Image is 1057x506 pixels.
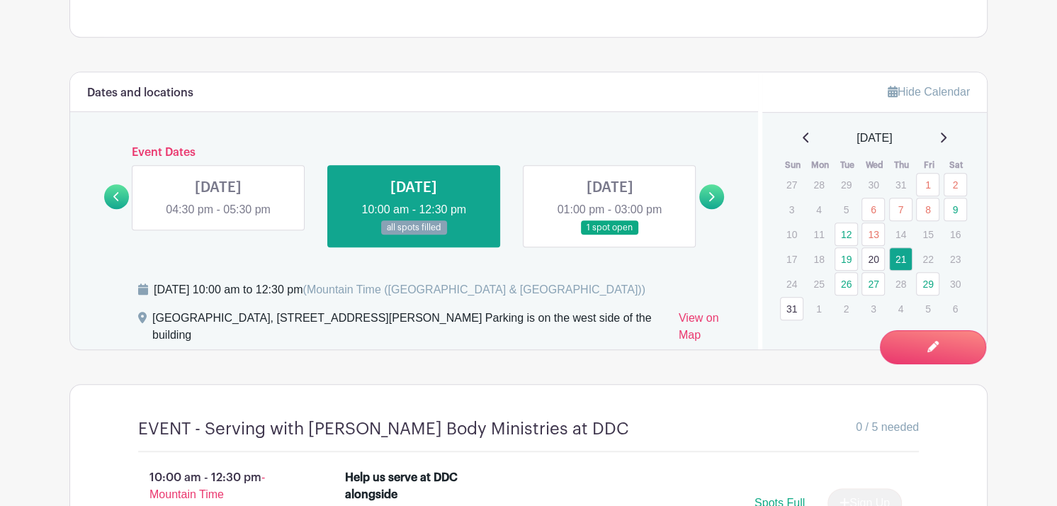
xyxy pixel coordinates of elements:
a: 2 [944,173,967,196]
span: 0 / 5 needed [856,419,919,436]
p: 4 [889,298,912,320]
a: 13 [861,223,885,246]
p: 30 [861,174,885,196]
div: [GEOGRAPHIC_DATA], [STREET_ADDRESS][PERSON_NAME] Parking is on the west side of the building [152,310,667,349]
th: Fri [915,158,943,172]
p: 30 [944,273,967,295]
a: 20 [861,247,885,271]
th: Thu [888,158,916,172]
h4: EVENT - Serving with [PERSON_NAME] Body Ministries at DDC [138,419,629,439]
a: 21 [889,247,912,271]
a: 9 [944,198,967,221]
p: 1 [807,298,830,320]
a: 19 [835,247,858,271]
p: 29 [835,174,858,196]
span: (Mountain Time ([GEOGRAPHIC_DATA] & [GEOGRAPHIC_DATA])) [303,283,645,296]
h6: Event Dates [129,146,699,159]
p: 18 [807,248,830,270]
a: 7 [889,198,912,221]
p: 10 [780,223,803,245]
p: 23 [944,248,967,270]
p: 5 [916,298,939,320]
a: 6 [861,198,885,221]
span: [DATE] [857,130,892,147]
p: 27 [780,174,803,196]
a: 27 [861,272,885,296]
p: 22 [916,248,939,270]
a: View on Map [679,310,741,349]
th: Wed [861,158,888,172]
p: 31 [889,174,912,196]
p: 25 [807,273,830,295]
th: Sun [779,158,807,172]
a: 1 [916,173,939,196]
p: 4 [807,198,830,220]
h6: Dates and locations [87,86,193,100]
a: 26 [835,272,858,296]
p: 6 [944,298,967,320]
p: 16 [944,223,967,245]
a: 29 [916,272,939,296]
p: 14 [889,223,912,245]
th: Mon [806,158,834,172]
p: 11 [807,223,830,245]
p: 24 [780,273,803,295]
p: 15 [916,223,939,245]
p: 28 [889,273,912,295]
a: Hide Calendar [888,86,970,98]
a: 8 [916,198,939,221]
p: 17 [780,248,803,270]
th: Sat [943,158,971,172]
p: 3 [861,298,885,320]
div: [DATE] 10:00 am to 12:30 pm [154,281,645,298]
p: 3 [780,198,803,220]
p: 2 [835,298,858,320]
p: 5 [835,198,858,220]
a: 12 [835,223,858,246]
p: 28 [807,174,830,196]
a: 31 [780,297,803,320]
th: Tue [834,158,861,172]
